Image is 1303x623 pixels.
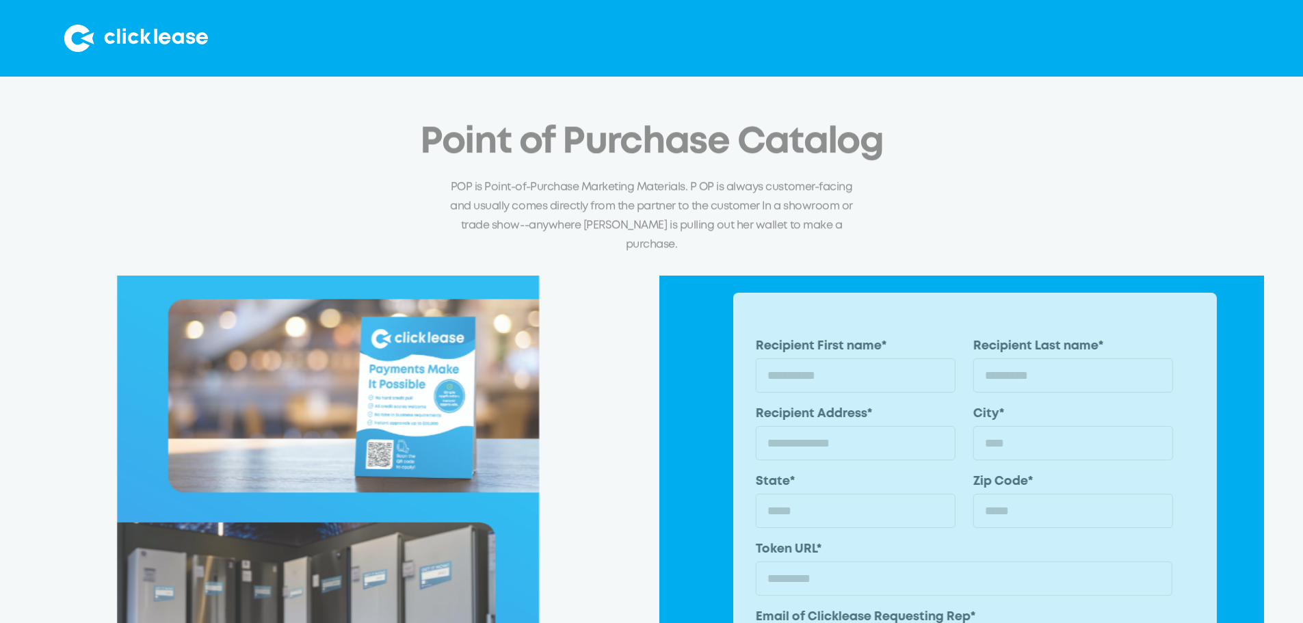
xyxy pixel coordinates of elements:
[420,122,884,163] h2: Point of Purchase Catalog
[973,337,1172,355] label: Recipient Last name*
[973,405,1172,423] label: City*
[756,540,1172,558] label: Token URL*
[64,25,208,52] img: Clicklease logo
[756,337,956,355] label: Recipient First name*
[450,178,854,254] p: POP is Point-of-Purchase Marketing Materials. P OP is always customer-facing and usually comes di...
[973,473,1172,490] label: Zip Code*
[756,473,956,490] label: State*
[756,405,956,423] label: Recipient Address*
